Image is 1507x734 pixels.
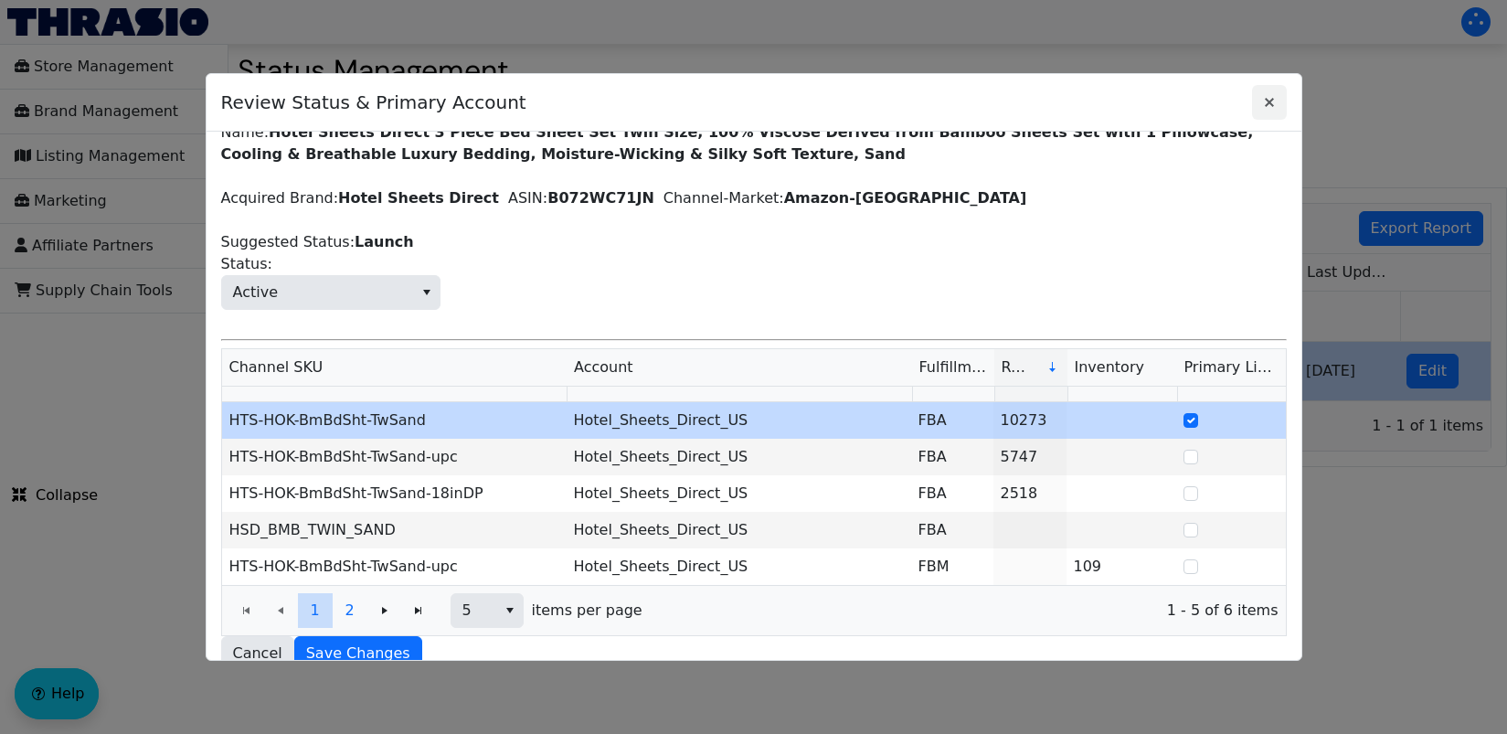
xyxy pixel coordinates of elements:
[221,253,272,275] span: Status:
[1067,548,1176,585] td: 109
[1183,413,1198,428] input: Select Row
[306,643,410,665] span: Save Changes
[294,636,422,671] button: Save Changes
[222,402,567,439] td: HTS-HOK-BmBdSht-TwSand
[1183,523,1198,537] input: Select Row
[911,475,993,512] td: FBA
[1075,356,1144,378] span: Inventory
[233,643,282,665] span: Cancel
[345,600,354,622] span: 2
[1184,358,1294,376] span: Primary Listing
[355,233,414,250] label: Launch
[1183,559,1198,574] input: Select Row
[451,593,524,628] span: Page size
[1183,450,1198,464] input: Select Row
[993,439,1067,475] td: 5747
[911,548,993,585] td: FBM
[221,80,1252,125] span: Review Status & Primary Account
[1002,356,1032,378] span: Revenue
[1252,85,1287,120] button: Close
[784,189,1027,207] label: Amazon-[GEOGRAPHIC_DATA]
[567,512,911,548] td: Hotel_Sheets_Direct_US
[911,402,993,439] td: FBA
[221,122,1287,671] div: Name: Acquired Brand: ASIN: Channel-Market: Suggested Status:
[413,276,440,309] button: select
[222,475,567,512] td: HTS-HOK-BmBdSht-TwSand-18inDP
[547,189,654,207] label: B072WC71JN
[338,189,499,207] label: Hotel Sheets Direct
[222,512,567,548] td: HSD_BMB_TWIN_SAND
[310,600,319,622] span: 1
[222,439,567,475] td: HTS-HOK-BmBdSht-TwSand-upc
[1183,486,1198,501] input: Select Row
[333,593,367,628] button: Page 2
[919,356,987,378] span: Fulfillment
[233,282,279,303] span: Active
[911,512,993,548] td: FBA
[496,594,523,627] button: select
[222,548,567,585] td: HTS-HOK-BmBdSht-TwSand-upc
[911,439,993,475] td: FBA
[657,600,1279,622] span: 1 - 5 of 6 items
[567,548,911,585] td: Hotel_Sheets_Direct_US
[298,593,333,628] button: Page 1
[993,402,1067,439] td: 10273
[221,275,440,310] span: Status:
[567,402,911,439] td: Hotel_Sheets_Direct_US
[462,600,485,622] span: 5
[222,585,1286,635] div: Page 1 of 2
[532,600,642,622] span: items per page
[401,593,436,628] button: Go to the last page
[574,356,633,378] span: Account
[229,356,324,378] span: Channel SKU
[993,475,1067,512] td: 2518
[567,439,911,475] td: Hotel_Sheets_Direct_US
[367,593,402,628] button: Go to the next page
[567,475,911,512] td: Hotel_Sheets_Direct_US
[221,636,294,671] button: Cancel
